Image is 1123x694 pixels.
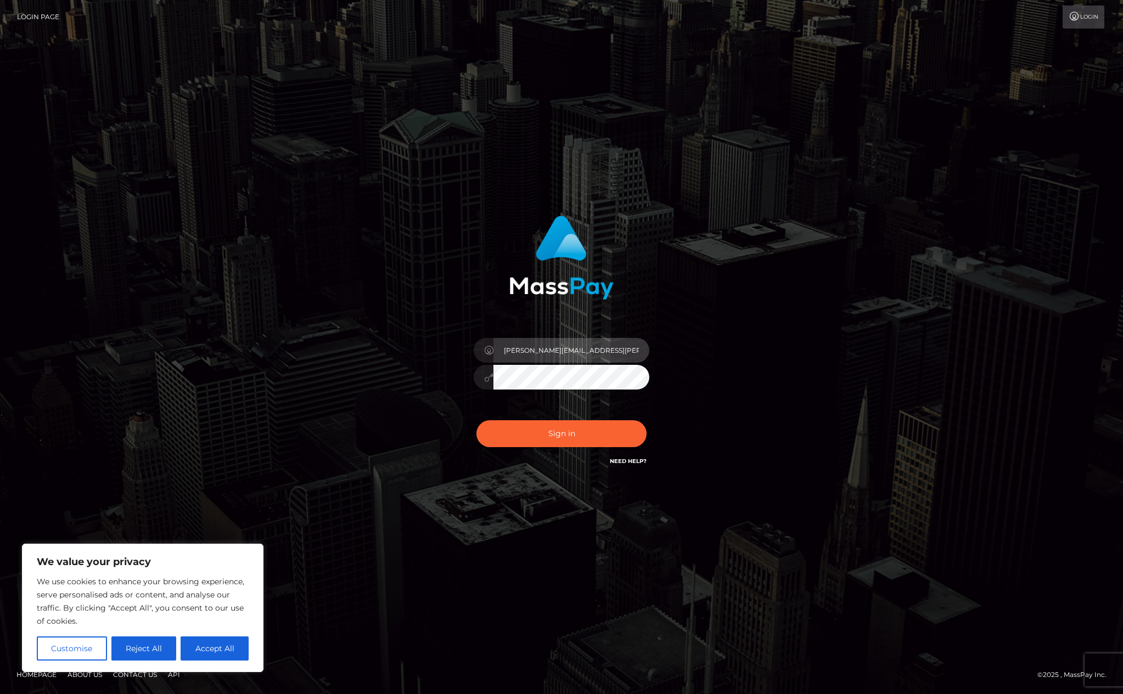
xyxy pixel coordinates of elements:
[1037,669,1115,681] div: © 2025 , MassPay Inc.
[37,555,249,568] p: We value your privacy
[610,458,647,465] a: Need Help?
[111,636,177,661] button: Reject All
[164,666,184,683] a: API
[37,575,249,628] p: We use cookies to enhance your browsing experience, serve personalised ads or content, and analys...
[476,420,647,447] button: Sign in
[181,636,249,661] button: Accept All
[22,544,263,672] div: We value your privacy
[12,666,61,683] a: Homepage
[109,666,161,683] a: Contact Us
[493,338,649,363] input: Username...
[63,666,106,683] a: About Us
[1063,5,1104,29] a: Login
[17,5,59,29] a: Login Page
[509,216,614,300] img: MassPay Login
[37,636,107,661] button: Customise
